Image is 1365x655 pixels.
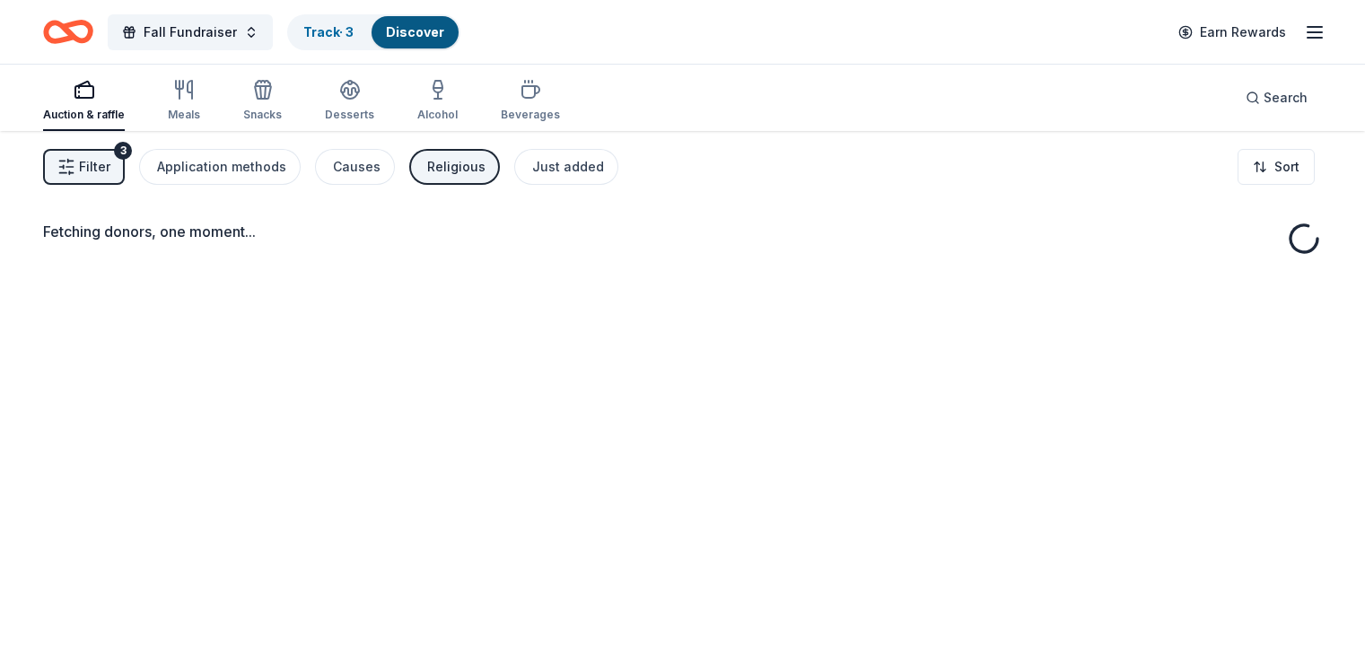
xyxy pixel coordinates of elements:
a: Discover [386,24,444,39]
div: Snacks [243,108,282,122]
div: Religious [427,156,486,178]
button: Search [1231,80,1322,116]
div: Fetching donors, one moment... [43,221,1322,242]
span: Search [1264,87,1308,109]
div: Beverages [501,108,560,122]
span: Fall Fundraiser [144,22,237,43]
div: Just added [532,156,604,178]
a: Home [43,11,93,53]
span: Filter [79,156,110,178]
button: Causes [315,149,395,185]
button: Track· 3Discover [287,14,460,50]
button: Religious [409,149,500,185]
div: 3 [114,142,132,160]
span: Sort [1274,156,1299,178]
button: Meals [168,72,200,131]
div: Application methods [157,156,286,178]
a: Earn Rewards [1168,16,1297,48]
button: Filter3 [43,149,125,185]
button: Beverages [501,72,560,131]
button: Sort [1238,149,1315,185]
div: Desserts [325,108,374,122]
button: Auction & raffle [43,72,125,131]
a: Track· 3 [303,24,354,39]
button: Desserts [325,72,374,131]
button: Just added [514,149,618,185]
div: Auction & raffle [43,108,125,122]
div: Meals [168,108,200,122]
div: Alcohol [417,108,458,122]
button: Alcohol [417,72,458,131]
div: Causes [333,156,381,178]
button: Fall Fundraiser [108,14,273,50]
button: Application methods [139,149,301,185]
button: Snacks [243,72,282,131]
